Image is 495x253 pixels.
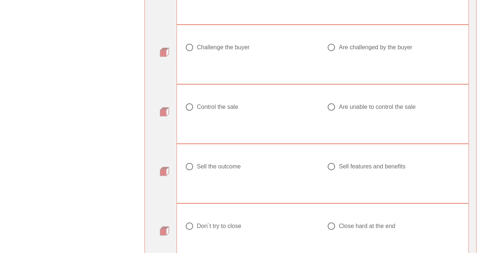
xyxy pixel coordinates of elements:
img: question-bullet.png [160,167,169,176]
div: Are unable to control the sale [339,103,415,111]
div: Sell the outcome [197,163,241,170]
img: question-bullet.png [160,226,169,236]
div: Close hard at the end [339,222,395,230]
img: question-bullet.png [160,107,169,117]
div: Don ́t try to close [197,222,241,230]
div: Sell features and benefits [339,163,405,170]
div: Challenge the buyer [197,44,250,51]
div: Control the sale [197,103,238,111]
img: question-bullet.png [160,47,169,57]
div: Are challenged by the buyer [339,44,412,51]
